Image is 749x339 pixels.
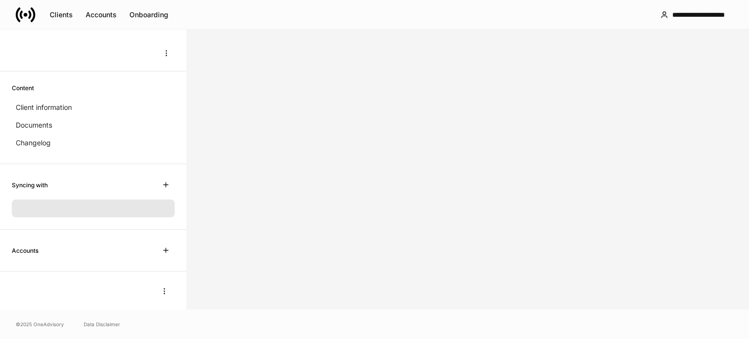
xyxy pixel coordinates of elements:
[16,102,72,112] p: Client information
[16,120,52,130] p: Documents
[123,7,175,23] button: Onboarding
[12,246,38,255] h6: Accounts
[86,11,117,18] div: Accounts
[16,320,64,328] span: © 2025 OneAdvisory
[79,7,123,23] button: Accounts
[12,180,48,190] h6: Syncing with
[43,7,79,23] button: Clients
[12,134,175,152] a: Changelog
[12,116,175,134] a: Documents
[12,99,175,116] a: Client information
[50,11,73,18] div: Clients
[16,138,51,148] p: Changelog
[129,11,168,18] div: Onboarding
[12,83,34,93] h6: Content
[84,320,120,328] a: Data Disclaimer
